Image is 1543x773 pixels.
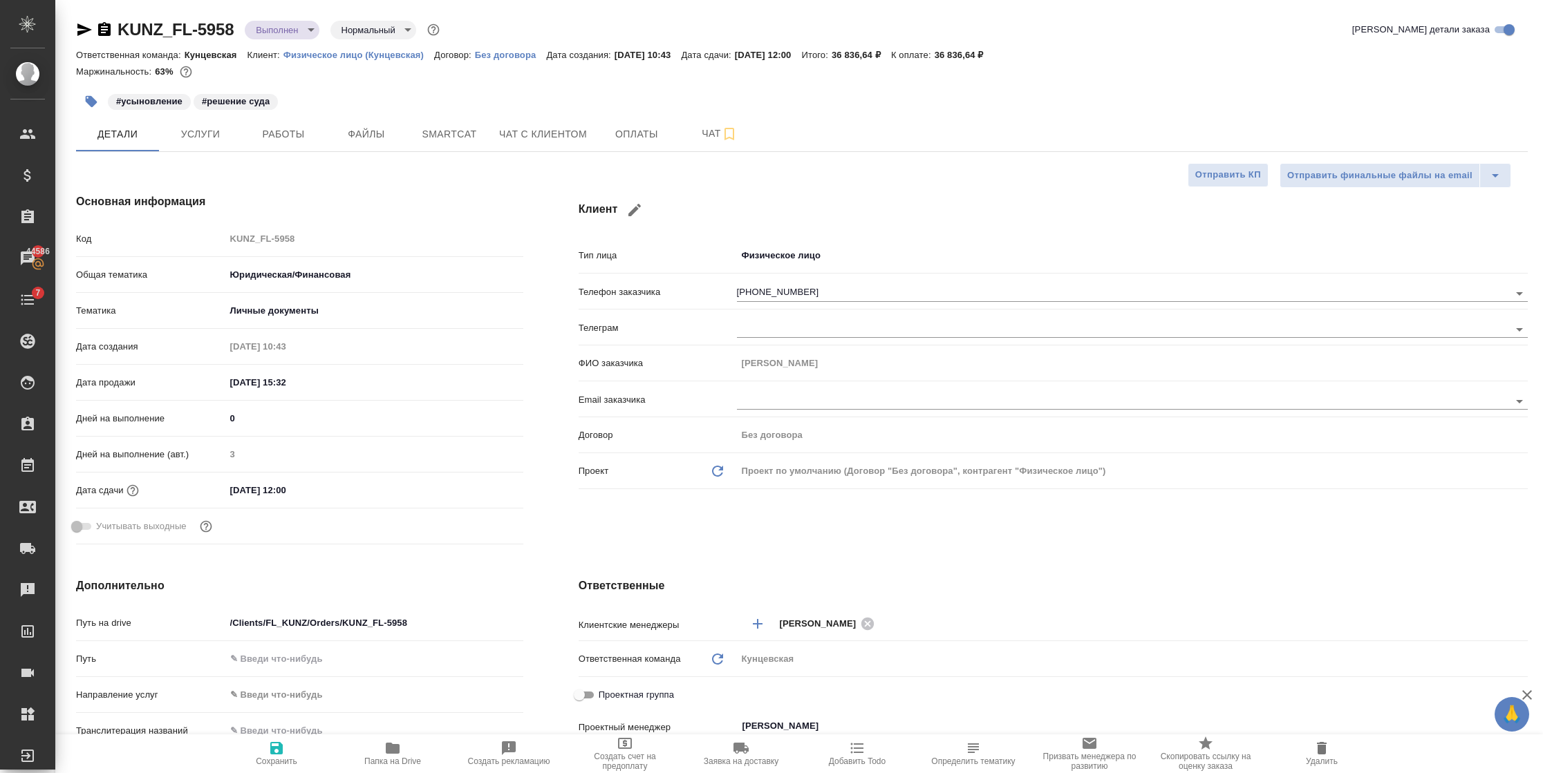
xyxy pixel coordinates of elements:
[76,578,523,594] h4: Дополнительно
[225,372,346,392] input: ✎ Введи что-нибудь
[197,517,215,535] button: Выбери, если сб и вс нужно считать рабочими днями для выполнения заказа.
[185,50,247,60] p: Кунцевская
[1188,163,1269,187] button: Отправить КП
[106,95,192,106] span: усыновление
[475,48,547,60] a: Без договора
[225,299,523,323] div: Личные документы
[891,50,935,60] p: К оплате:
[737,353,1528,373] input: Пустое поле
[735,50,802,60] p: [DATE] 12:00
[434,50,475,60] p: Договор:
[1264,734,1380,773] button: Удалить
[1520,622,1523,625] button: Open
[829,756,886,766] span: Добавить Todo
[737,425,1528,445] input: Пустое поле
[225,683,523,707] div: ✎ Введи что-нибудь
[686,125,753,142] span: Чат
[741,607,774,640] button: Добавить менеджера
[1287,168,1472,184] span: Отправить финальные файлы на email
[579,464,609,478] p: Проект
[202,95,270,108] p: #решение суда
[799,734,915,773] button: Добавить Todo
[1495,697,1529,732] button: 🙏
[935,50,994,60] p: 36 836,64 ₽
[499,126,587,143] span: Чат с клиентом
[1500,700,1524,729] span: 🙏
[780,615,879,632] div: [PERSON_NAME]
[737,244,1528,267] div: Физическое лицо
[283,50,434,60] p: Физическое лицо (Кунцевская)
[76,412,225,426] p: Дней на выполнение
[681,50,734,60] p: Дата сдачи:
[579,285,737,299] p: Телефон заказчика
[3,283,52,317] a: 7
[567,734,683,773] button: Создать счет на предоплату
[424,21,442,39] button: Доп статусы указывают на важность/срочность заказа
[780,617,865,631] span: [PERSON_NAME]
[250,126,317,143] span: Работы
[579,193,1528,227] h4: Клиент
[116,95,183,108] p: #усыновление
[155,66,176,77] p: 63%
[737,647,1528,671] div: Кунцевская
[915,734,1031,773] button: Определить тематику
[1352,23,1490,37] span: [PERSON_NAME] детали заказа
[167,126,234,143] span: Услуги
[1031,734,1148,773] button: Призвать менеджера по развитию
[252,24,302,36] button: Выполнен
[3,241,52,276] a: 44586
[546,50,614,60] p: Дата создания:
[599,688,674,702] span: Проектная группа
[225,649,523,669] input: ✎ Введи что-нибудь
[579,618,737,632] p: Клиентские менеджеры
[76,86,106,117] button: Добавить тэг
[579,356,737,370] p: ФИО заказчика
[1195,167,1261,183] span: Отправить КП
[218,734,335,773] button: Сохранить
[96,21,113,38] button: Скопировать ссылку
[1306,756,1338,766] span: Удалить
[247,50,283,60] p: Клиент:
[76,484,124,497] p: Дата сдачи
[225,444,523,464] input: Пустое поле
[416,126,483,143] span: Smartcat
[76,268,225,282] p: Общая тематика
[1510,392,1529,411] button: Open
[737,459,1528,483] div: Проект по умолчанию (Договор "Без договора", контрагент "Физическое лицо")
[256,756,297,766] span: Сохранить
[225,720,523,741] input: ✎ Введи что-нибудь
[330,21,416,39] div: Выполнен
[364,756,421,766] span: Папка на Drive
[76,688,225,702] p: Направление услуг
[76,50,185,60] p: Ответственная команда:
[579,720,737,734] p: Проектный менеджер
[76,232,225,246] p: Код
[225,613,523,633] input: ✎ Введи что-нибудь
[721,126,738,142] svg: Подписаться
[225,229,523,249] input: Пустое поле
[579,393,737,407] p: Email заказчика
[1280,163,1480,188] button: Отправить финальные файлы на email
[1510,320,1529,339] button: Open
[118,20,234,39] a: KUNZ_FL-5958
[335,734,451,773] button: Папка на Drive
[468,756,550,766] span: Создать рекламацию
[1156,752,1255,771] span: Скопировать ссылку на оценку заказа
[96,519,187,533] span: Учитывать выходные
[76,193,523,210] h4: Основная информация
[76,21,93,38] button: Скопировать ссылку для ЯМессенджера
[76,304,225,318] p: Тематика
[225,263,523,287] div: Юридическая/Финансовая
[225,480,346,500] input: ✎ Введи что-нибудь
[27,286,48,300] span: 7
[832,50,891,60] p: 36 836,64 ₽
[579,321,737,335] p: Телеграм
[1040,752,1139,771] span: Призвать менеджера по развитию
[76,376,225,390] p: Дата продажи
[76,340,225,354] p: Дата создания
[1510,284,1529,303] button: Open
[230,688,507,702] div: ✎ Введи что-нибудь
[604,126,670,143] span: Оплаты
[1280,163,1511,188] div: split button
[704,756,778,766] span: Заявка на доставку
